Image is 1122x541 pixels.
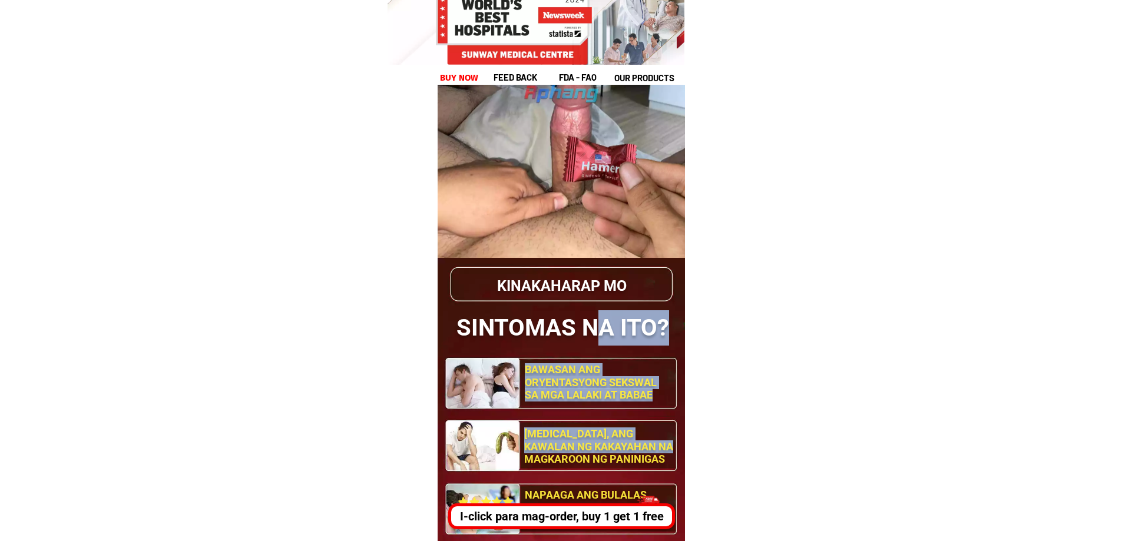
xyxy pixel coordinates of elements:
[440,71,478,85] h1: buy now
[449,507,670,525] div: I-click para mag-order, buy 1 get 1 free
[456,310,678,346] h1: sintomas na ito?
[614,71,683,85] h1: our products
[494,71,557,84] h1: feed back
[559,71,625,84] h1: fda - FAQ
[524,427,682,466] h1: [MEDICAL_DATA], ang kawalan ng kakayahan na magkaroon ng paninigas
[497,275,726,297] h1: kinakaharap mo
[525,489,679,527] h1: Napaaga ang bulalas, ginagawang hindi masaya ang iyong kapareha
[525,363,672,401] h1: Bawasan ang oryentasyong sekswal sa mga lalaki at babae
